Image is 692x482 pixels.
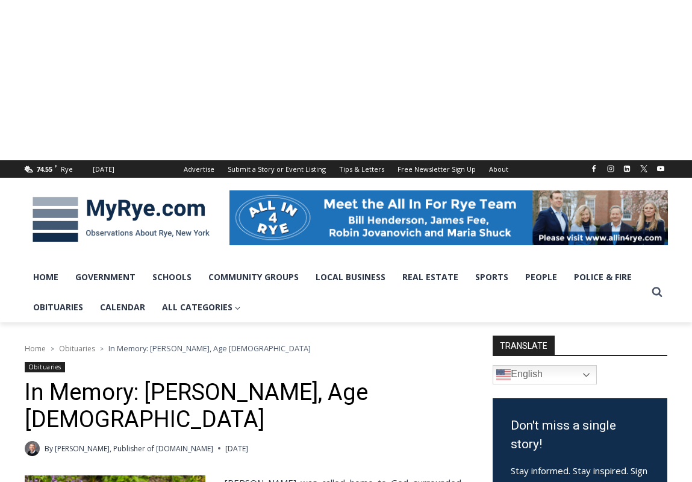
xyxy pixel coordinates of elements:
[391,160,482,178] a: Free Newsletter Sign Up
[25,262,646,323] nav: Primary Navigation
[229,190,668,245] img: All in for Rye
[25,262,67,292] a: Home
[332,160,391,178] a: Tips & Letters
[653,161,668,176] a: YouTube
[25,362,65,372] a: Obituaries
[54,163,57,169] span: F
[59,343,95,354] a: Obituaries
[394,262,467,292] a: Real Estate
[36,164,52,174] span: 74.55
[25,342,461,354] nav: Breadcrumbs
[100,345,104,353] span: >
[467,262,517,292] a: Sports
[496,368,511,382] img: en
[61,164,73,175] div: Rye
[67,262,144,292] a: Government
[25,292,92,322] a: Obituaries
[51,345,54,353] span: >
[108,343,311,354] span: In Memory: [PERSON_NAME], Age [DEMOGRAPHIC_DATA]
[221,160,332,178] a: Submit a Story or Event Listing
[620,161,634,176] a: Linkedin
[25,379,461,434] h1: In Memory: [PERSON_NAME], Age [DEMOGRAPHIC_DATA]
[25,441,40,456] a: Author image
[55,443,213,454] a: [PERSON_NAME], Publisher of [DOMAIN_NAME]
[25,343,46,354] a: Home
[225,443,248,454] time: [DATE]
[200,262,307,292] a: Community Groups
[493,365,597,384] a: English
[177,160,221,178] a: Advertise
[646,281,668,303] button: View Search Form
[637,161,651,176] a: X
[517,262,566,292] a: People
[144,262,200,292] a: Schools
[177,160,515,178] nav: Secondary Navigation
[25,189,217,251] img: MyRye.com
[511,416,649,454] h3: Don't miss a single story!
[307,262,394,292] a: Local Business
[566,262,640,292] a: Police & Fire
[587,161,601,176] a: Facebook
[93,164,114,175] div: [DATE]
[154,292,249,322] a: All Categories
[92,292,154,322] a: Calendar
[45,443,53,454] span: By
[162,301,241,314] span: All Categories
[482,160,515,178] a: About
[603,161,618,176] a: Instagram
[493,336,555,355] strong: TRANSLATE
